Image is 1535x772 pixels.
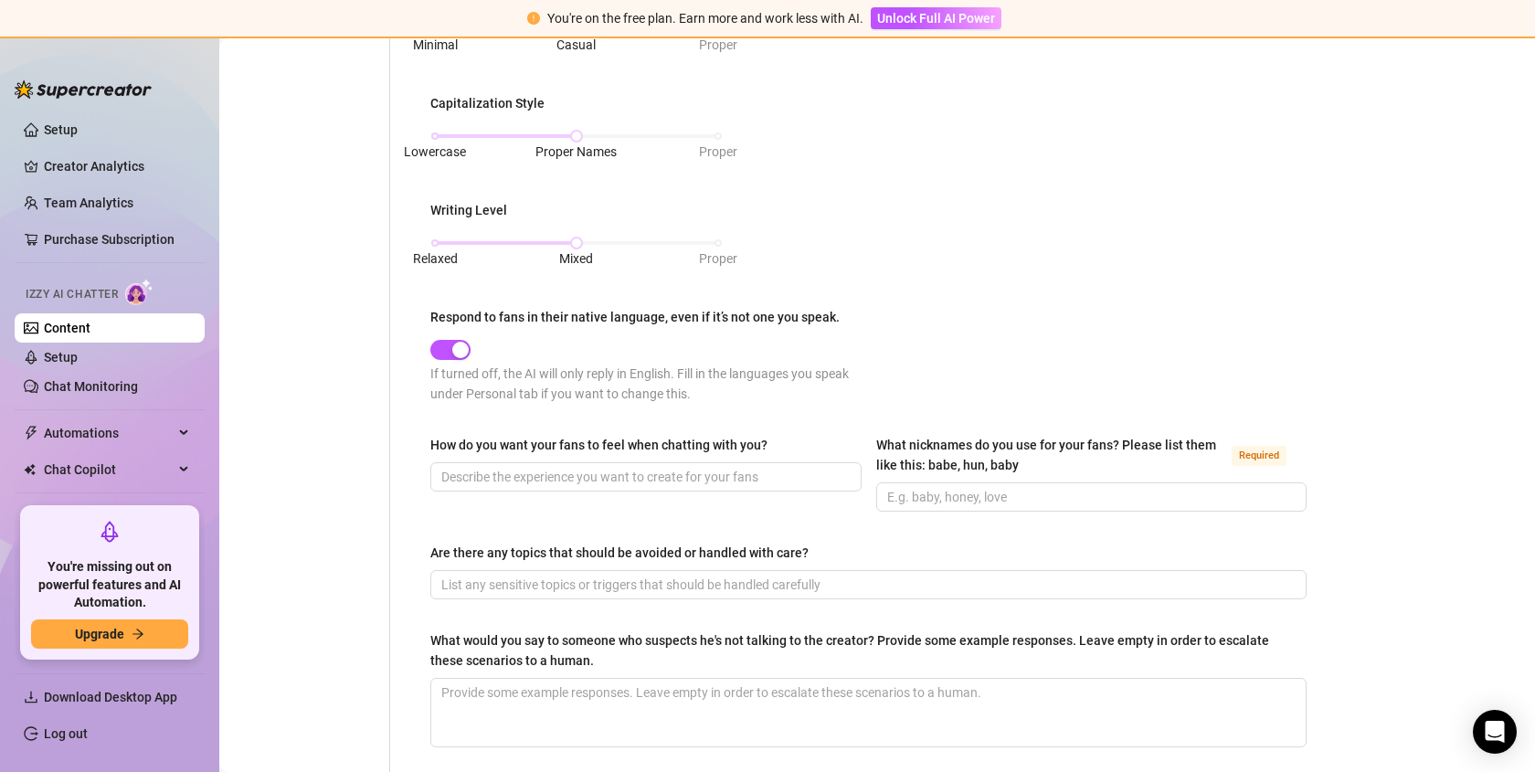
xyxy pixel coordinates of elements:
[887,487,1293,507] input: What nicknames do you use for your fans? Please list them like this: babe, hun, baby
[44,196,133,210] a: Team Analytics
[44,726,88,741] a: Log out
[699,251,737,266] span: Proper
[876,435,1225,475] div: What nicknames do you use for your fans? Please list them like this: babe, hun, baby
[44,152,190,181] a: Creator Analytics
[441,467,847,487] input: How do you want your fans to feel when chatting with you?
[44,321,90,335] a: Content
[556,37,596,52] span: Casual
[877,11,995,26] span: Unlock Full AI Power
[430,307,840,327] div: Respond to fans in their native language, even if it’s not one you speak.
[430,93,545,113] div: Capitalization Style
[1232,446,1286,466] span: Required
[44,690,177,704] span: Download Desktop App
[431,679,1306,746] textarea: What would you say to someone who suspects he's not talking to the creator? Provide some example ...
[44,418,174,448] span: Automations
[132,628,144,640] span: arrow-right
[430,543,809,563] div: Are there any topics that should be avoided or handled with care?
[24,426,38,440] span: thunderbolt
[527,12,540,25] span: exclamation-circle
[430,435,780,455] label: How do you want your fans to feel when chatting with you?
[24,463,36,476] img: Chat Copilot
[430,630,1307,671] label: What would you say to someone who suspects he's not talking to the creator? Provide some example ...
[430,340,471,360] button: Respond to fans in their native language, even if it’s not one you speak.
[44,122,78,137] a: Setup
[31,558,188,612] span: You're missing out on powerful features and AI Automation.
[430,200,520,220] label: Writing Level
[535,144,617,159] span: Proper Names
[44,379,138,394] a: Chat Monitoring
[15,80,152,99] img: logo-BBDzfeDw.svg
[125,279,153,305] img: AI Chatter
[430,200,507,220] div: Writing Level
[413,37,458,52] span: Minimal
[31,619,188,649] button: Upgradearrow-right
[26,286,118,303] span: Izzy AI Chatter
[871,11,1001,26] a: Unlock Full AI Power
[430,630,1294,671] div: What would you say to someone who suspects he's not talking to the creator? Provide some example ...
[547,11,863,26] span: You're on the free plan. Earn more and work less with AI.
[559,251,593,266] span: Mixed
[1473,710,1517,754] div: Open Intercom Messenger
[413,251,458,266] span: Relaxed
[871,7,1001,29] button: Unlock Full AI Power
[430,307,852,327] label: Respond to fans in their native language, even if it’s not one you speak.
[699,37,737,52] span: Proper
[430,435,767,455] div: How do you want your fans to feel when chatting with you?
[404,144,466,159] span: Lowercase
[876,435,1307,475] label: What nicknames do you use for your fans? Please list them like this: babe, hun, baby
[75,627,124,641] span: Upgrade
[430,93,557,113] label: Capitalization Style
[430,364,869,404] div: If turned off, the AI will only reply in English. Fill in the languages you speak under Personal ...
[441,575,1292,595] input: Are there any topics that should be avoided or handled with care?
[24,690,38,704] span: download
[44,350,78,365] a: Setup
[699,144,737,159] span: Proper
[430,543,821,563] label: Are there any topics that should be avoided or handled with care?
[44,455,174,484] span: Chat Copilot
[99,521,121,543] span: rocket
[44,225,190,254] a: Purchase Subscription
